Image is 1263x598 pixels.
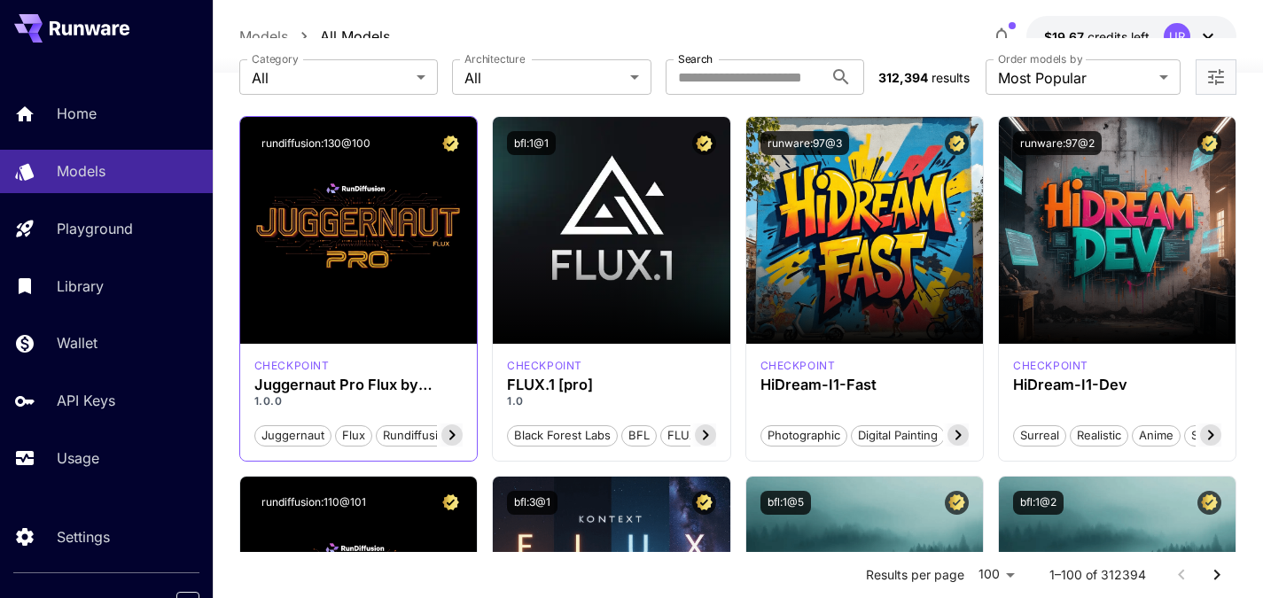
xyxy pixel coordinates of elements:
[1197,131,1221,155] button: Certified Model – Vetted for best performance and includes a commercial license.
[464,67,623,89] span: All
[239,26,390,47] nav: breadcrumb
[507,491,557,515] button: bfl:3@1
[851,423,945,447] button: Digital Painting
[661,427,742,445] span: FLUX.1 [pro]
[507,377,715,393] h3: FLUX.1 [pro]
[1013,377,1221,393] h3: HiDream-I1-Dev
[1026,16,1236,57] button: $19.66921UR
[1088,29,1150,44] span: credits left
[692,131,716,155] button: Certified Model – Vetted for best performance and includes a commercial license.
[507,358,582,374] div: fluxpro
[945,491,969,515] button: Certified Model – Vetted for best performance and includes a commercial license.
[760,491,811,515] button: bfl:1@5
[760,423,847,447] button: Photographic
[1014,427,1065,445] span: Surreal
[254,377,463,393] h3: Juggernaut Pro Flux by RunDiffusion
[1133,427,1180,445] span: Anime
[660,423,743,447] button: FLUX.1 [pro]
[376,423,459,447] button: rundiffusion
[439,491,463,515] button: Certified Model – Vetted for best performance and includes a commercial license.
[507,423,618,447] button: Black Forest Labs
[254,491,373,515] button: rundiffusion:110@101
[57,526,110,548] p: Settings
[336,427,371,445] span: flux
[254,358,330,374] div: FLUX.1 D
[1185,427,1240,445] span: Stylized
[998,51,1082,66] label: Order models by
[254,393,463,409] p: 1.0.0
[507,393,715,409] p: 1.0
[622,427,656,445] span: BFL
[1044,27,1150,46] div: $19.66921
[1013,358,1088,374] div: HiDream Dev
[464,51,525,66] label: Architecture
[57,276,104,297] p: Library
[1013,358,1088,374] p: checkpoint
[57,218,133,239] p: Playground
[878,70,928,85] span: 312,394
[377,427,458,445] span: rundiffusion
[254,131,378,155] button: rundiffusion:130@100
[760,358,836,374] p: checkpoint
[507,358,582,374] p: checkpoint
[1199,557,1235,593] button: Go to next page
[1013,131,1102,155] button: runware:97@2
[254,358,330,374] p: checkpoint
[760,131,849,155] button: runware:97@3
[320,26,390,47] a: All Models
[1049,566,1146,584] p: 1–100 of 312394
[760,358,836,374] div: HiDream Fast
[1184,423,1241,447] button: Stylized
[252,67,410,89] span: All
[971,562,1021,587] div: 100
[932,70,970,85] span: results
[1164,23,1190,50] div: UR
[57,447,99,469] p: Usage
[866,566,964,584] p: Results per page
[1044,29,1088,44] span: $19.67
[1132,423,1181,447] button: Anime
[621,423,657,447] button: BFL
[439,131,463,155] button: Certified Model – Vetted for best performance and includes a commercial license.
[1197,491,1221,515] button: Certified Model – Vetted for best performance and includes a commercial license.
[252,51,299,66] label: Category
[57,103,97,124] p: Home
[678,51,713,66] label: Search
[57,160,105,182] p: Models
[239,26,288,47] a: Models
[1071,427,1127,445] span: Realistic
[1070,423,1128,447] button: Realistic
[57,332,97,353] p: Wallet
[1013,491,1064,515] button: bfl:1@2
[945,131,969,155] button: Certified Model – Vetted for best performance and includes a commercial license.
[998,67,1152,89] span: Most Popular
[255,427,331,445] span: juggernaut
[57,390,115,411] p: API Keys
[1013,423,1066,447] button: Surreal
[1205,66,1227,89] button: Open more filters
[254,423,331,447] button: juggernaut
[335,423,372,447] button: flux
[507,131,556,155] button: bfl:1@1
[761,427,846,445] span: Photographic
[692,491,716,515] button: Certified Model – Vetted for best performance and includes a commercial license.
[760,377,969,393] h3: HiDream-I1-Fast
[508,427,617,445] span: Black Forest Labs
[852,427,944,445] span: Digital Painting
